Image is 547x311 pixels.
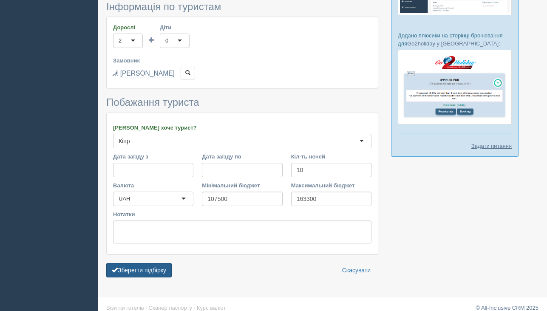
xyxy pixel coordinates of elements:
a: [PERSON_NAME] [120,70,175,77]
button: Зберегти підбірку [106,263,172,277]
label: Мінімальний бюджет [202,181,282,189]
img: go2holiday-proposal-for-travel-agency.png [398,50,512,124]
div: UAH [119,195,130,203]
label: Нотатки [113,210,371,218]
label: Діти [160,23,190,31]
label: Дорослі [113,23,143,31]
label: Максимальний бюджет [291,181,371,189]
a: Скасувати [337,263,376,277]
a: Візитки готелів [106,305,144,311]
p: Додано плюсики на сторінці бронювання для : [398,31,512,48]
span: · [145,305,147,311]
a: © All-Inclusive CRM 2025 [476,305,538,311]
a: Go2holiday у [GEOGRAPHIC_DATA] [407,40,499,47]
div: 0 [165,37,168,45]
label: Кіл-ть ночей [291,153,371,161]
label: [PERSON_NAME] хоче турист? [113,124,371,132]
span: · [194,305,196,311]
a: Курс валют [197,305,226,311]
a: Сканер паспорту [149,305,192,311]
div: Кіпр [119,137,130,145]
h3: Інформація по туристам [106,1,378,12]
input: 7-10 або 7,10,14 [291,163,371,177]
label: Валюта [113,181,193,189]
label: Замовник [113,57,371,65]
label: Дата заїзду з [113,153,193,161]
span: Побажання туриста [106,96,199,108]
label: Дата заїзду по [202,153,282,161]
div: 2 [119,37,122,45]
a: Задати питання [471,142,512,150]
